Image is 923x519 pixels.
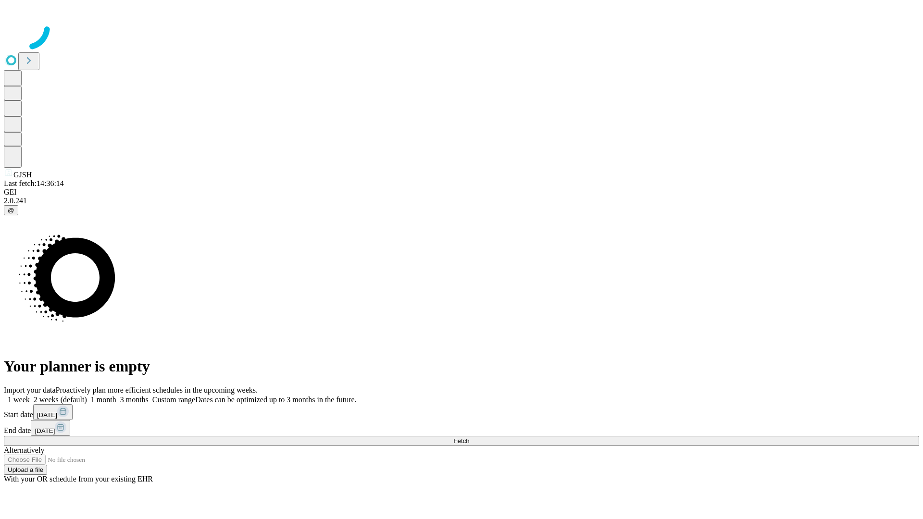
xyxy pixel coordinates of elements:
[4,205,18,215] button: @
[4,179,64,187] span: Last fetch: 14:36:14
[453,437,469,445] span: Fetch
[120,395,149,404] span: 3 months
[37,411,57,419] span: [DATE]
[4,475,153,483] span: With your OR schedule from your existing EHR
[4,404,919,420] div: Start date
[4,386,56,394] span: Import your data
[91,395,116,404] span: 1 month
[31,420,70,436] button: [DATE]
[4,358,919,375] h1: Your planner is empty
[35,427,55,434] span: [DATE]
[13,171,32,179] span: GJSH
[4,188,919,197] div: GEI
[152,395,195,404] span: Custom range
[4,197,919,205] div: 2.0.241
[8,207,14,214] span: @
[34,395,87,404] span: 2 weeks (default)
[4,446,44,454] span: Alternatively
[8,395,30,404] span: 1 week
[33,404,73,420] button: [DATE]
[4,465,47,475] button: Upload a file
[4,436,919,446] button: Fetch
[56,386,258,394] span: Proactively plan more efficient schedules in the upcoming weeks.
[4,420,919,436] div: End date
[195,395,356,404] span: Dates can be optimized up to 3 months in the future.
